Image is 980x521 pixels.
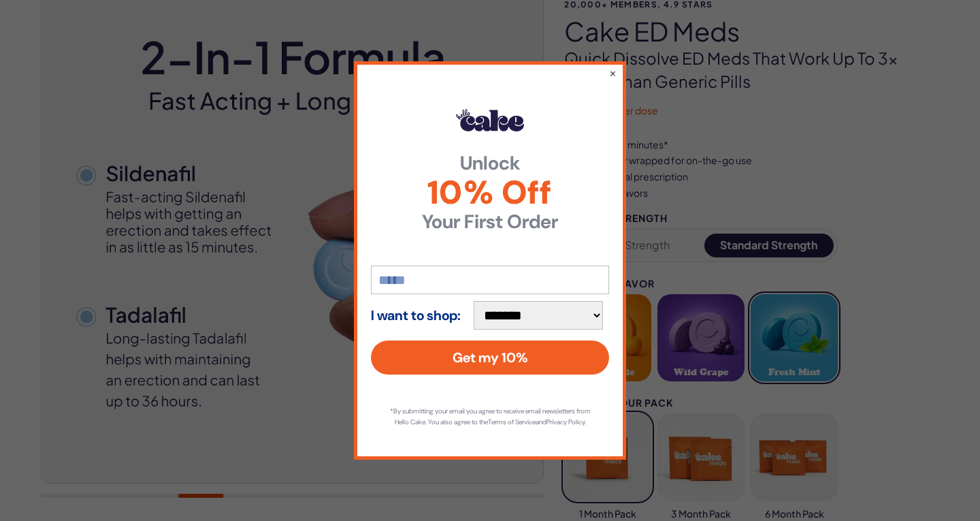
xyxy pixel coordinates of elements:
a: Privacy Policy [546,417,585,426]
strong: Unlock [371,154,609,173]
img: Hello Cake [456,109,524,131]
p: *By submitting your email you agree to receive email newsletters from Hello Cake. You also agree ... [385,406,595,428]
a: Terms of Service [488,417,536,426]
button: × [609,66,617,80]
span: 10% Off [371,176,609,209]
strong: Your First Order [371,212,609,232]
button: Get my 10% [371,341,609,375]
strong: I want to shop: [371,308,461,323]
